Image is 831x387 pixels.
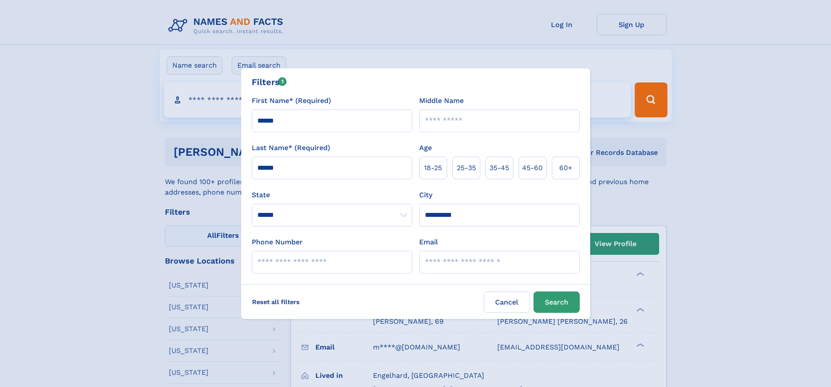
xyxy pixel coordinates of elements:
[252,190,412,200] label: State
[522,163,543,173] span: 45‑60
[533,291,580,313] button: Search
[252,96,331,106] label: First Name* (Required)
[252,237,303,247] label: Phone Number
[419,190,432,200] label: City
[419,96,464,106] label: Middle Name
[252,143,330,153] label: Last Name* (Required)
[559,163,572,173] span: 60+
[424,163,442,173] span: 18‑25
[252,75,287,89] div: Filters
[489,163,509,173] span: 35‑45
[419,237,438,247] label: Email
[484,291,530,313] label: Cancel
[246,291,305,312] label: Reset all filters
[419,143,432,153] label: Age
[457,163,476,173] span: 25‑35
